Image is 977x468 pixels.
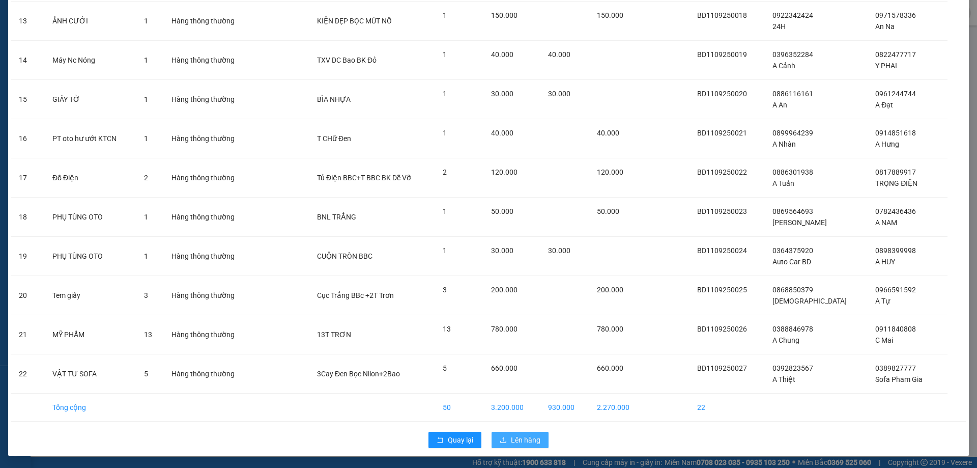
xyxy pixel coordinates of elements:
[772,364,813,372] span: 0392823567
[772,168,813,176] span: 0886301938
[443,168,447,176] span: 2
[772,90,813,98] span: 0886116161
[443,286,447,294] span: 3
[44,80,136,119] td: GIẤY TỜ
[437,436,444,445] span: rollback
[163,276,254,315] td: Hàng thông thường
[772,375,795,383] span: A Thiệt
[144,134,148,143] span: 1
[11,315,44,354] td: 21
[875,62,897,70] span: Y PHAI
[772,140,796,148] span: A Nhàn
[772,50,813,59] span: 0396352284
[875,11,916,19] span: 0971578336
[697,11,747,19] span: BD1109250018
[491,325,518,333] span: 780.000
[597,129,619,137] span: 40.000
[317,291,394,299] span: Cục Trắng BBc +2T Trơn
[56,6,127,16] span: Gửi:
[317,134,351,143] span: T CHữ Đen
[443,50,447,59] span: 1
[875,364,916,372] span: 0389827777
[11,237,44,276] td: 19
[44,158,136,198] td: Đồ Điện
[875,207,916,215] span: 0782436436
[44,315,136,354] td: MỸ PHẨM
[697,50,747,59] span: BD1109250019
[548,246,570,255] span: 30.000
[163,315,254,354] td: Hàng thông thường
[11,158,44,198] td: 17
[875,286,916,294] span: 0966591592
[56,19,135,27] span: A Thiệt - 0392823567
[44,354,136,394] td: VẬT TƯ SOFA
[875,336,893,344] span: C Mai
[11,276,44,315] td: 20
[428,432,481,448] button: rollbackQuay lại
[44,394,136,422] td: Tổng cộng
[697,246,747,255] span: BD1109250024
[491,246,513,255] span: 30.000
[144,331,152,339] span: 13
[492,432,549,448] button: uploadLên hàng
[11,80,44,119] td: 15
[772,22,786,31] span: 24H
[875,218,897,227] span: A NAM
[443,11,447,19] span: 1
[597,364,623,372] span: 660.000
[697,364,747,372] span: BD1109250027
[772,258,811,266] span: Auto Car BD
[317,213,356,221] span: BNL TRẮNG
[597,11,623,19] span: 150.000
[875,140,899,148] span: A Hưng
[163,198,254,237] td: Hàng thông thường
[443,325,451,333] span: 13
[491,168,518,176] span: 120.000
[144,252,148,260] span: 1
[772,101,787,109] span: A An
[163,80,254,119] td: Hàng thông thường
[443,364,447,372] span: 5
[491,207,513,215] span: 50.000
[44,276,136,315] td: Tem giấy
[75,6,127,16] span: Bình Dương
[875,258,895,266] span: A HUY
[772,62,795,70] span: A Cảnh
[44,198,136,237] td: PHỤ TÙNG OTO
[144,370,148,378] span: 5
[491,50,513,59] span: 40.000
[44,119,136,158] td: PT oto hư ướt KTCN
[772,286,813,294] span: 0868850379
[772,336,799,344] span: A Chung
[317,17,392,25] span: KIỆN DẸP BỌC MÚT NỔ
[875,90,916,98] span: 0961244744
[44,237,136,276] td: PHỤ TÙNG OTO
[548,90,570,98] span: 30.000
[548,50,570,59] span: 40.000
[317,370,400,378] span: 3Cay Đen Bọc Nilon+2Bao
[491,286,518,294] span: 200.000
[44,41,136,80] td: Máy Nc Nóng
[772,129,813,137] span: 0899964239
[597,286,623,294] span: 200.000
[491,364,518,372] span: 660.000
[317,174,411,182] span: Tủ Điện BBC+T BBC BK Dễ Vỡ
[875,129,916,137] span: 0914851618
[875,325,916,333] span: 0911840808
[163,237,254,276] td: Hàng thông thường
[772,246,813,255] span: 0364375920
[511,434,540,446] span: Lên hàng
[11,41,44,80] td: 14
[317,95,351,103] span: BÌA NHỰA
[144,56,148,64] span: 1
[56,39,125,57] span: duykha.tienoanh - In:
[144,95,148,103] span: 1
[875,375,923,383] span: Sofa Pham Gia
[597,168,623,176] span: 120.000
[491,129,513,137] span: 40.000
[500,436,507,445] span: upload
[491,11,518,19] span: 150.000
[11,354,44,394] td: 22
[443,90,447,98] span: 1
[875,50,916,59] span: 0822477717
